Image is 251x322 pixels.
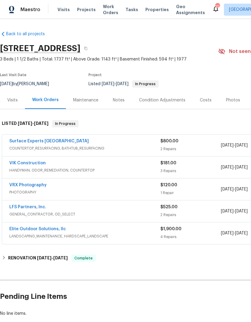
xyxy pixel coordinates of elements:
[18,121,48,125] span: -
[34,121,48,125] span: [DATE]
[176,4,205,16] span: Geo Assignments
[8,255,68,262] h6: RENOVATION
[235,187,248,191] span: [DATE]
[2,120,48,127] h6: LISTED
[221,208,248,214] span: -
[9,183,47,187] a: VRX Photography
[116,82,129,86] span: [DATE]
[160,205,178,209] span: $525.00
[215,4,219,10] div: 10
[102,82,129,86] span: -
[9,139,89,143] a: Surface Experts [GEOGRAPHIC_DATA]
[160,183,177,187] span: $120.00
[53,256,68,260] span: [DATE]
[160,139,178,143] span: $800.00
[9,205,46,209] a: LFS Partners, Inc.
[125,8,138,12] span: Tasks
[9,161,46,165] a: VIK Construction
[226,97,240,103] div: Photos
[160,161,176,165] span: $181.00
[139,97,185,103] div: Condition Adjustments
[88,82,159,86] span: Listed
[53,121,78,127] span: In Progress
[221,164,248,170] span: -
[102,82,114,86] span: [DATE]
[9,233,160,239] span: LANDSCAPING_MAINTENANCE, HARDSCAPE_LANDSCAPE
[18,121,32,125] span: [DATE]
[20,7,40,13] span: Maestro
[7,97,18,103] div: Visits
[32,97,59,103] div: Work Orders
[160,168,221,174] div: 3 Repairs
[160,190,221,196] div: 1 Repair
[235,209,248,213] span: [DATE]
[9,189,160,195] span: PHOTOGRAPHY
[221,231,234,235] span: [DATE]
[80,43,91,54] button: Copy Address
[160,227,181,231] span: $1,900.00
[103,4,118,16] span: Work Orders
[9,145,160,151] span: COUNTERTOP_RESURFACING, BATHTUB_RESURFACING
[72,255,95,261] span: Complete
[235,231,248,235] span: [DATE]
[160,212,221,218] div: 2 Repairs
[235,143,248,147] span: [DATE]
[73,97,98,103] div: Maintenance
[145,7,169,13] span: Properties
[221,165,234,169] span: [DATE]
[113,97,125,103] div: Notes
[9,227,66,231] a: Elite Outdoor Solutions, llc
[221,209,234,213] span: [DATE]
[77,7,96,13] span: Projects
[221,186,248,192] span: -
[235,165,248,169] span: [DATE]
[37,256,51,260] span: [DATE]
[9,211,160,217] span: GENERAL_CONTRACTOR, OD_SELECT
[88,73,102,77] span: Project
[221,143,234,147] span: [DATE]
[221,230,248,236] span: -
[57,7,70,13] span: Visits
[9,167,160,173] span: HANDYMAN, ODOR_REMEDIATION, COUNTERTOP
[160,146,221,152] div: 2 Repairs
[160,234,221,240] div: 4 Repairs
[37,256,68,260] span: -
[221,142,248,148] span: -
[221,187,234,191] span: [DATE]
[133,82,158,86] span: In Progress
[200,97,212,103] div: Costs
